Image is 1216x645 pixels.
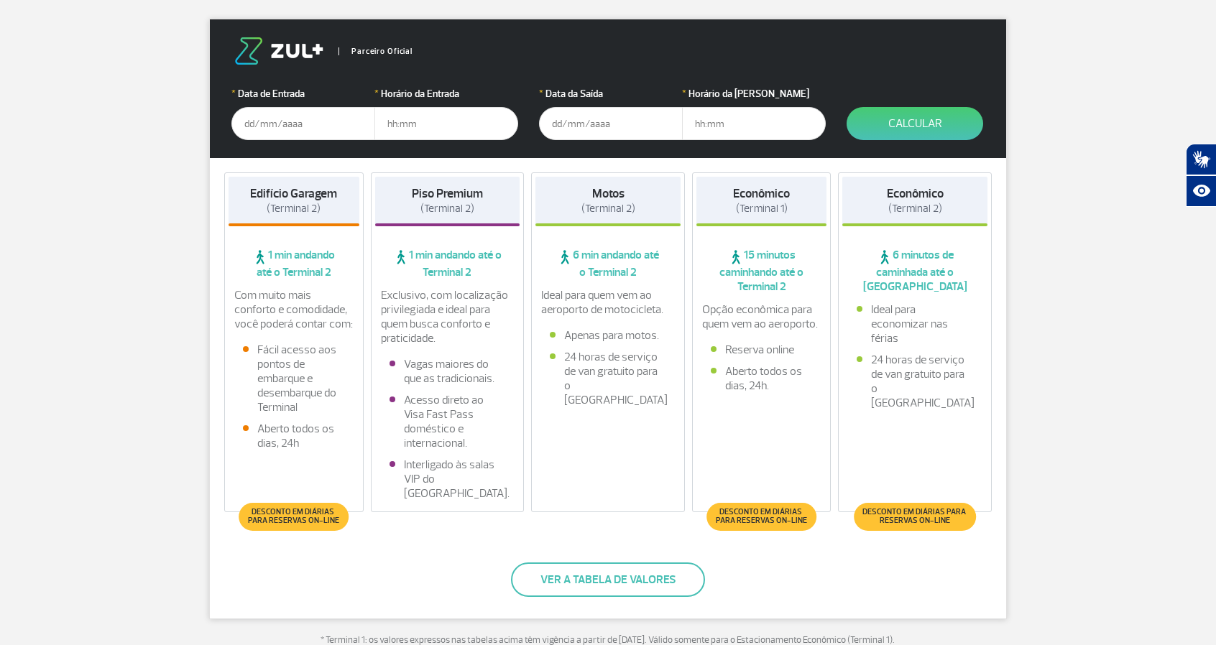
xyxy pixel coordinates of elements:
[381,288,515,345] p: Exclusivo, com localização privilegiada e ideal para quem busca conforto e praticidade.
[267,202,321,215] span: (Terminal 2)
[412,186,483,201] strong: Piso Premium
[888,202,942,215] span: (Terminal 2)
[1186,175,1216,207] button: Abrir recursos assistivos.
[682,107,826,140] input: hh:mm
[862,508,969,525] span: Desconto em diárias para reservas on-line
[842,248,987,294] span: 6 minutos de caminhada até o [GEOGRAPHIC_DATA]
[390,458,506,501] li: Interligado às salas VIP do [GEOGRAPHIC_DATA].
[374,86,518,101] label: Horário da Entrada
[887,186,944,201] strong: Econômico
[711,343,813,357] li: Reserva online
[847,107,983,140] button: Calcular
[375,248,520,279] span: 1 min andando até o Terminal 2
[231,107,375,140] input: dd/mm/aaaa
[711,364,813,393] li: Aberto todos os dias, 24h.
[1186,144,1216,175] button: Abrir tradutor de língua de sinais.
[338,47,413,55] span: Parceiro Oficial
[231,86,375,101] label: Data de Entrada
[234,288,354,331] p: Com muito mais conforto e comodidade, você poderá contar com:
[581,202,635,215] span: (Terminal 2)
[541,288,675,317] p: Ideal para quem vem ao aeroporto de motocicleta.
[243,343,345,414] li: Fácil acesso aos pontos de embarque e desembarque do Terminal
[550,328,666,343] li: Apenas para motos.
[857,302,973,345] li: Ideal para economizar nas férias
[511,562,705,597] button: Ver a tabela de valores
[390,357,506,386] li: Vagas maiores do que as tradicionais.
[736,202,788,215] span: (Terminal 1)
[535,248,681,279] span: 6 min andando até o Terminal 2
[420,202,474,215] span: (Terminal 2)
[250,186,337,201] strong: Edifício Garagem
[592,186,625,201] strong: Motos
[243,422,345,450] li: Aberto todos os dias, 24h
[682,86,826,101] label: Horário da [PERSON_NAME]
[246,508,341,525] span: Desconto em diárias para reservas on-line
[539,86,683,101] label: Data da Saída
[374,107,518,140] input: hh:mm
[550,350,666,407] li: 24 horas de serviço de van gratuito para o [GEOGRAPHIC_DATA]
[857,353,973,410] li: 24 horas de serviço de van gratuito para o [GEOGRAPHIC_DATA]
[539,107,683,140] input: dd/mm/aaaa
[696,248,827,294] span: 15 minutos caminhando até o Terminal 2
[390,393,506,450] li: Acesso direto ao Visa Fast Pass doméstico e internacional.
[231,37,326,65] img: logo-zul.png
[1186,144,1216,207] div: Plugin de acessibilidade da Hand Talk.
[229,248,359,279] span: 1 min andando até o Terminal 2
[714,508,809,525] span: Desconto em diárias para reservas on-line
[702,302,821,331] p: Opção econômica para quem vem ao aeroporto.
[733,186,790,201] strong: Econômico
